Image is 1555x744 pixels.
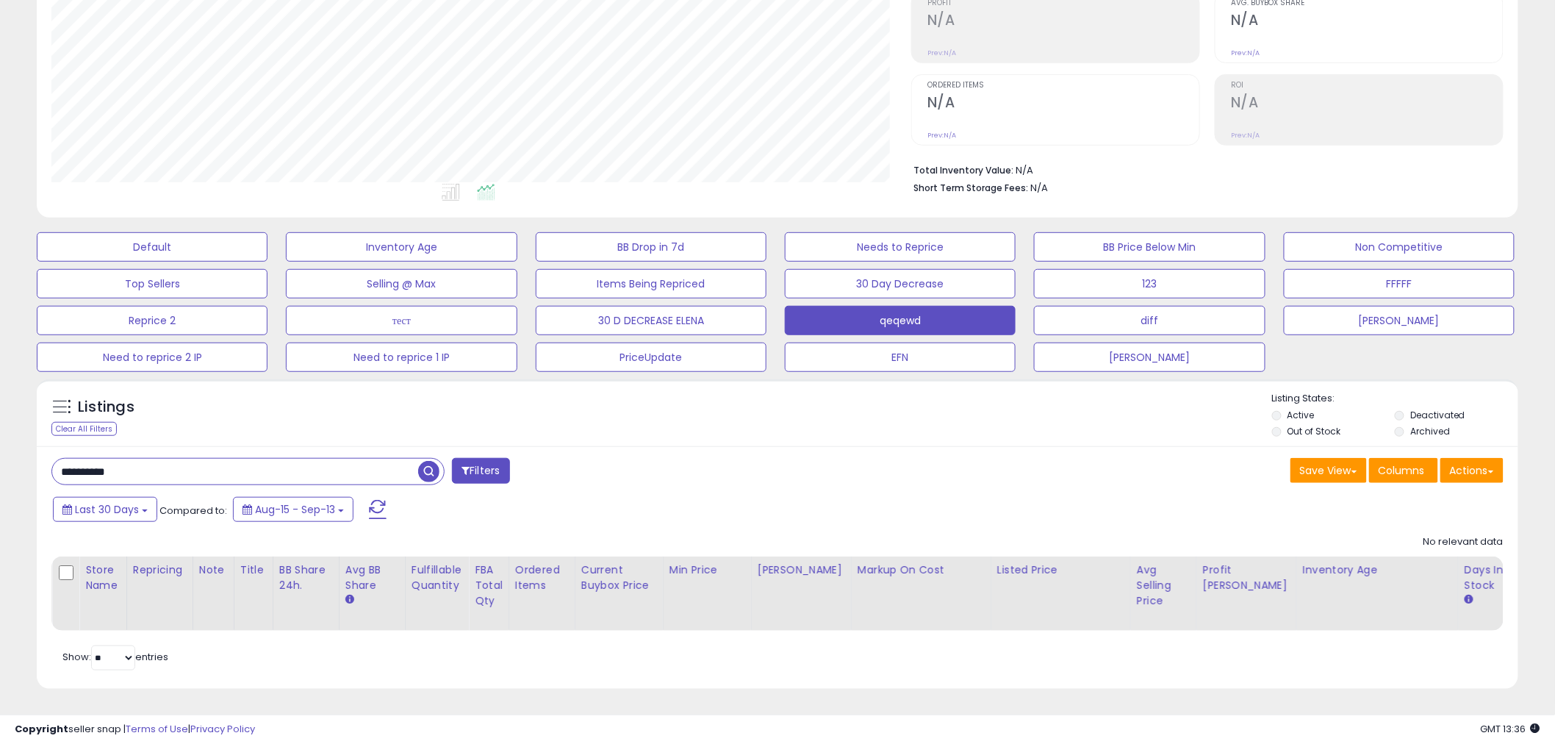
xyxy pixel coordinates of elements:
[75,502,139,517] span: Last 30 Days
[279,562,333,593] div: BB Share 24h.
[62,650,168,664] span: Show: entries
[53,497,157,522] button: Last 30 Days
[1410,425,1450,437] label: Archived
[785,269,1016,298] button: 30 Day Decrease
[78,397,134,418] h5: Listings
[581,562,657,593] div: Current Buybox Price
[1231,12,1503,32] h2: N/A
[15,723,255,737] div: seller snap | |
[858,562,985,578] div: Markup on Cost
[240,562,267,578] div: Title
[1440,458,1504,483] button: Actions
[15,722,68,736] strong: Copyright
[927,49,956,57] small: Prev: N/A
[133,562,187,578] div: Repricing
[412,562,462,593] div: Fulfillable Quantity
[1369,458,1438,483] button: Columns
[199,562,228,578] div: Note
[669,562,745,578] div: Min Price
[1290,458,1367,483] button: Save View
[1379,463,1425,478] span: Columns
[997,562,1124,578] div: Listed Price
[1137,562,1191,609] div: Avg Selling Price
[927,12,1199,32] h2: N/A
[286,343,517,372] button: Need to reprice 1 IP
[785,232,1016,262] button: Needs to Reprice
[37,269,267,298] button: Top Sellers
[126,722,188,736] a: Terms of Use
[785,306,1016,335] button: qeqewd
[1288,425,1341,437] label: Out of Stock
[1203,562,1290,593] div: Profit [PERSON_NAME]
[1288,409,1315,421] label: Active
[913,182,1028,194] b: Short Term Storage Fees:
[1034,343,1265,372] button: [PERSON_NAME]
[927,94,1199,114] h2: N/A
[345,593,354,607] small: Avg BB Share.
[785,343,1016,372] button: EFN
[37,232,267,262] button: Default
[1034,306,1265,335] button: diff
[190,722,255,736] a: Privacy Policy
[37,343,267,372] button: Need to reprice 2 IP
[1410,409,1465,421] label: Deactivated
[1465,562,1518,593] div: Days In Stock
[913,164,1013,176] b: Total Inventory Value:
[286,269,517,298] button: Selling @ Max
[51,422,117,436] div: Clear All Filters
[452,458,509,484] button: Filters
[1034,232,1265,262] button: BB Price Below Min
[536,269,766,298] button: Items Being Repriced
[1231,82,1503,90] span: ROI
[913,160,1493,178] li: N/A
[536,232,766,262] button: BB Drop in 7d
[1030,181,1048,195] span: N/A
[1034,269,1265,298] button: 123
[233,497,353,522] button: Aug-15 - Sep-13
[1231,131,1260,140] small: Prev: N/A
[37,306,267,335] button: Reprice 2
[286,306,517,335] button: тест
[1284,306,1515,335] button: [PERSON_NAME]
[475,562,503,609] div: FBA Total Qty
[1272,392,1518,406] p: Listing States:
[927,131,956,140] small: Prev: N/A
[286,232,517,262] button: Inventory Age
[758,562,845,578] div: [PERSON_NAME]
[1481,722,1540,736] span: 2025-10-14 13:36 GMT
[1231,94,1503,114] h2: N/A
[851,557,991,631] th: The percentage added to the cost of goods (COGS) that forms the calculator for Min & Max prices.
[159,504,227,518] span: Compared to:
[1284,269,1515,298] button: FFFFF
[536,306,766,335] button: 30 D DECREASE ELENA
[1423,535,1504,549] div: No relevant data
[927,82,1199,90] span: Ordered Items
[536,343,766,372] button: PriceUpdate
[1231,49,1260,57] small: Prev: N/A
[345,562,399,593] div: Avg BB Share
[515,562,569,593] div: Ordered Items
[1284,232,1515,262] button: Non Competitive
[1465,593,1473,607] small: Days In Stock.
[255,502,335,517] span: Aug-15 - Sep-13
[85,562,121,593] div: Store Name
[1303,562,1452,578] div: Inventory Age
